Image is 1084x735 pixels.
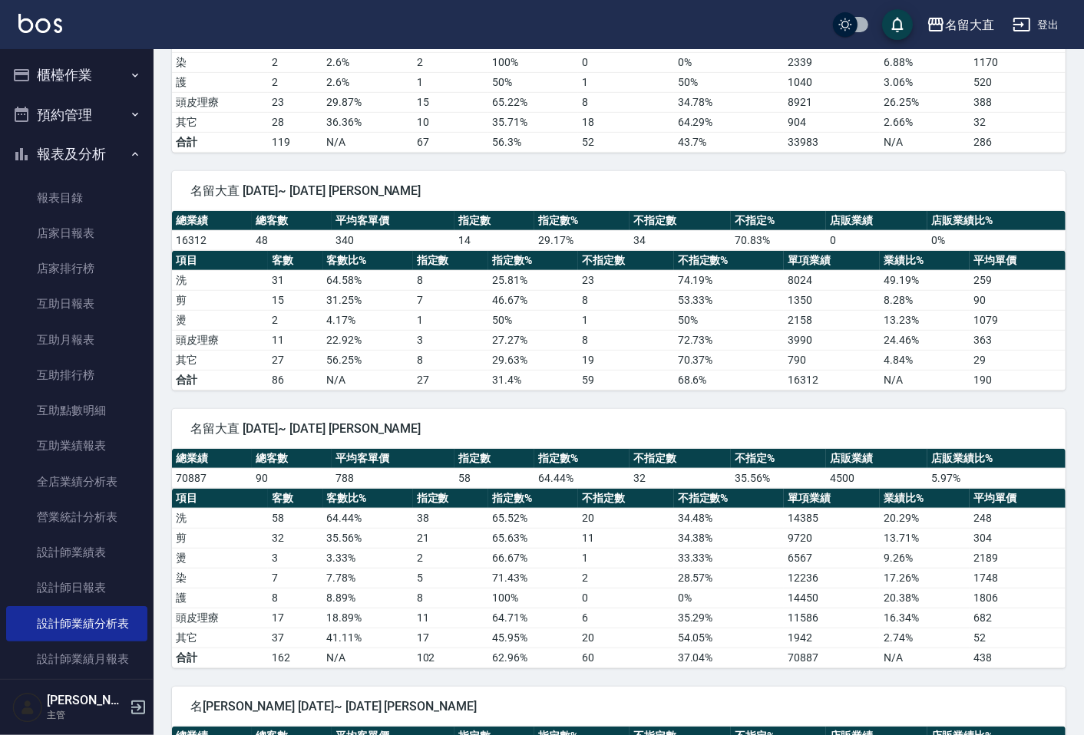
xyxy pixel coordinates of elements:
[488,370,578,390] td: 31.4%
[413,350,488,370] td: 8
[784,489,880,509] th: 單項業績
[784,508,880,528] td: 14385
[332,230,454,250] td: 340
[674,608,785,628] td: 35.29 %
[731,449,826,469] th: 不指定%
[323,92,413,112] td: 29.87 %
[880,92,970,112] td: 26.25 %
[172,132,268,152] td: 合計
[172,489,268,509] th: 項目
[674,132,785,152] td: 43.7%
[190,183,1047,199] span: 名留大直 [DATE]~ [DATE] [PERSON_NAME]
[413,112,488,132] td: 10
[578,548,674,568] td: 1
[970,648,1066,667] td: 438
[488,568,578,588] td: 71.43 %
[578,528,674,548] td: 11
[880,52,970,72] td: 6.88 %
[880,608,970,628] td: 16.34 %
[413,330,488,350] td: 3
[172,92,268,112] td: 頭皮理療
[784,648,880,667] td: 70887
[674,310,785,330] td: 50 %
[6,393,147,428] a: 互助點數明細
[488,489,578,509] th: 指定數%
[578,648,674,667] td: 60
[268,548,323,568] td: 3
[674,588,785,608] td: 0 %
[172,449,1066,489] table: a dense table
[784,370,880,390] td: 16312
[332,468,454,488] td: 788
[332,211,454,231] th: 平均客單價
[731,230,826,250] td: 70.83 %
[268,330,323,350] td: 11
[970,489,1066,509] th: 平均單價
[332,449,454,469] th: 平均客單價
[970,132,1066,152] td: 286
[784,72,880,92] td: 1040
[534,449,630,469] th: 指定數%
[413,588,488,608] td: 8
[6,134,147,174] button: 報表及分析
[6,641,147,677] a: 設計師業績月報表
[970,270,1066,290] td: 259
[323,72,413,92] td: 2.6 %
[413,251,488,271] th: 指定數
[880,370,970,390] td: N/A
[323,310,413,330] td: 4.17 %
[970,112,1066,132] td: 32
[880,330,970,350] td: 24.46 %
[172,350,268,370] td: 其它
[413,132,488,152] td: 67
[970,548,1066,568] td: 2189
[172,449,252,469] th: 總業績
[880,568,970,588] td: 17.26 %
[630,230,731,250] td: 34
[172,628,268,648] td: 其它
[826,230,927,250] td: 0
[578,112,674,132] td: 18
[413,628,488,648] td: 17
[488,628,578,648] td: 45.95 %
[488,330,578,350] td: 27.27 %
[784,251,880,271] th: 單項業績
[880,251,970,271] th: 業績比%
[674,270,785,290] td: 74.19 %
[784,548,880,568] td: 6567
[6,464,147,499] a: 全店業績分析表
[784,588,880,608] td: 14450
[268,370,323,390] td: 86
[970,508,1066,528] td: 248
[323,489,413,509] th: 客數比%
[488,310,578,330] td: 50 %
[413,508,488,528] td: 38
[172,508,268,528] td: 洗
[413,92,488,112] td: 15
[784,310,880,330] td: 2158
[12,692,43,723] img: Person
[784,608,880,628] td: 11586
[268,528,323,548] td: 32
[268,290,323,310] td: 15
[488,548,578,568] td: 66.67 %
[488,648,578,667] td: 62.96%
[970,528,1066,548] td: 304
[784,270,880,290] td: 8024
[880,350,970,370] td: 4.84 %
[880,290,970,310] td: 8.28 %
[6,358,147,393] a: 互助排行榜
[927,468,1066,488] td: 5.97 %
[268,489,323,509] th: 客數
[630,211,731,231] th: 不指定數
[578,270,674,290] td: 23
[172,528,268,548] td: 剪
[172,211,1066,251] table: a dense table
[927,230,1066,250] td: 0 %
[268,72,323,92] td: 2
[488,608,578,628] td: 64.71 %
[880,112,970,132] td: 2.66 %
[674,72,785,92] td: 50 %
[6,55,147,95] button: 櫃檯作業
[970,350,1066,370] td: 29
